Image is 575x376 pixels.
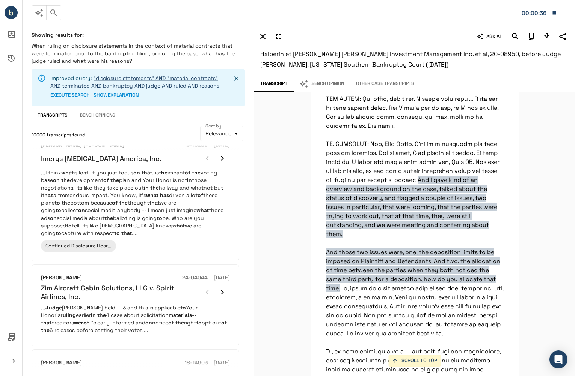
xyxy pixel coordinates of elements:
[185,169,190,176] em: of
[175,319,184,326] em: the
[45,243,115,249] span: Continued Disclosure Hearing
[254,76,293,92] button: Transcript
[114,230,120,237] em: to
[169,312,192,318] em: materials
[389,355,441,367] button: SCROLL TO TOP
[53,177,60,183] em: on
[78,207,85,214] em: on
[182,274,208,282] h6: 24-04044
[168,319,174,326] em: of
[221,319,227,326] em: of
[214,359,230,367] h6: [DATE]
[198,192,203,199] em: of
[556,30,569,43] button: Share Transcript
[146,192,158,199] em: what
[50,89,90,101] button: EXECUTE SEARCH
[142,169,152,176] em: that
[231,73,242,84] button: Close
[540,30,553,43] button: Download Transcript
[133,169,140,176] em: on
[44,192,53,199] em: has
[54,199,60,206] em: to
[50,75,219,89] a: "disclosure statements" AND "material contracts" AND terminated AND bankruptcy AND judge AND rule...
[41,284,200,301] h6: Zim Aircraft Cabin Solutions, LLC v. Spirit Airlines, Inc.
[172,222,185,229] em: what
[56,230,61,237] em: to
[350,76,420,92] button: Other Case Transcripts
[549,350,567,368] div: Open Intercom Messenger
[260,50,561,68] span: Halperin et [PERSON_NAME] [PERSON_NAME] Investment Management Inc. et al, 20-08950, before Judge ...
[192,169,201,176] em: the
[509,30,522,43] button: Search
[184,141,208,149] h6: 19-10289
[41,141,124,149] h6: [PERSON_NAME] [PERSON_NAME]
[41,274,82,282] h6: [PERSON_NAME]
[184,359,208,367] h6: 18-14603
[196,207,209,214] em: what
[103,177,109,183] em: of
[180,304,186,311] em: to
[91,312,96,318] em: in
[61,177,70,183] em: the
[144,184,149,191] em: in
[32,42,245,65] p: When ruling on disclosure statements in the context of material contracts that were terminated pr...
[160,192,169,199] em: has
[94,89,139,101] button: SHOWEXPLANATION
[112,199,118,206] em: of
[121,230,132,237] em: that
[522,8,548,18] div: Matter: 080529-1019
[97,312,106,318] em: the
[45,304,62,311] em: Judge
[326,176,500,292] span: And I gave kind of an overview and background on the case, talked about the status of discovery, ...
[56,207,61,214] em: to
[41,169,230,237] p: ...I think is lost, if you just focus , is impact voting base development plan and Your Honor is ...
[110,177,119,183] em: the
[149,199,160,206] em: that
[157,215,162,221] em: to
[293,76,350,92] button: Bench Opinion
[61,169,74,176] em: what
[200,126,243,141] div: Relevance
[119,199,128,206] em: the
[41,304,230,334] p: ... [PERSON_NAME] held -- 3 and this is applicable Your Honor's earlier 4 case about solicitation...
[145,319,152,326] em: on
[525,30,537,43] button: Copy Citation
[214,141,230,149] h6: [DATE]
[518,5,561,21] button: Matter: 080529-1019
[50,74,225,89] p: Improved query:
[150,184,159,191] em: the
[475,30,503,43] button: ASK AI
[187,177,192,183] em: in
[74,106,121,124] button: Bench Opinions
[41,359,82,367] h6: [PERSON_NAME]
[196,319,202,326] em: to
[66,222,72,229] em: to
[74,319,86,326] em: were
[32,106,74,124] button: Transcripts
[32,32,245,38] h6: Showing results for:
[41,319,51,326] em: that
[205,123,222,129] label: Sort by
[50,215,57,221] em: on
[159,169,168,176] em: the
[214,274,230,282] h6: [DATE]
[60,312,76,318] em: ruling
[104,215,113,221] em: the
[41,154,161,163] h6: Imerys [MEDICAL_DATA] America, Inc.
[41,327,50,334] em: the
[62,199,70,206] em: the
[32,132,85,139] span: 10000 transcripts found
